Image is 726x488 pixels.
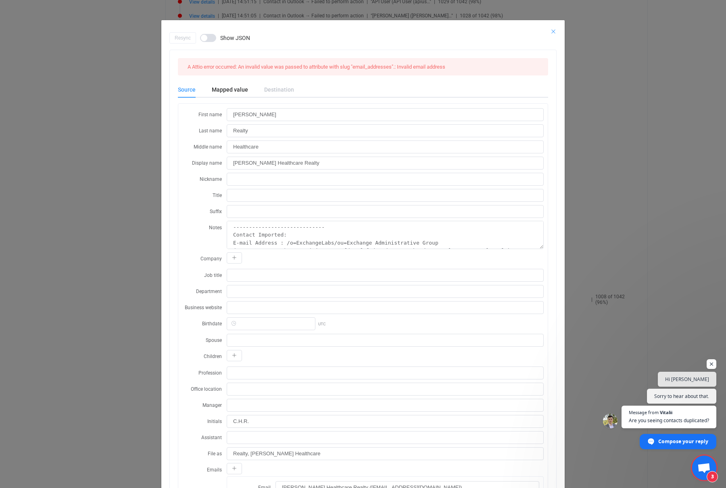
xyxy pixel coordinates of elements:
[188,64,445,70] span: A Attio error occurred: An invalid value was passed to attribute with slug "email_addresses".: In...
[213,193,222,198] span: Title
[204,272,222,278] span: Job title
[654,392,709,400] span: Sorry to hear about that.
[207,467,222,473] span: Emails
[707,471,718,482] span: 3
[185,305,222,310] span: Business website
[207,419,222,424] span: Initials
[200,256,222,262] span: Company
[658,434,708,448] span: Compose your reply
[692,456,716,480] div: Open chat
[210,209,222,214] span: Suffix
[198,112,222,117] span: First name
[202,402,222,408] span: Manager
[194,144,222,150] span: Middle name
[178,82,204,98] div: Source
[199,128,222,134] span: Last name
[665,375,709,383] span: Hi [PERSON_NAME]
[175,35,191,41] span: Resync
[198,370,222,376] span: Profession
[201,435,222,440] span: Assistant
[220,35,250,41] span: Show JSON
[192,160,222,166] span: Display name
[191,386,222,392] span: Office location
[204,354,222,359] span: Children
[318,322,326,326] span: UTC
[550,28,557,36] button: Close
[196,289,222,294] span: Department
[202,321,222,327] span: Birthdate
[209,225,222,230] span: Notes
[256,82,294,98] div: Destination
[660,410,672,415] span: Vitalii
[206,337,222,343] span: Spouse
[629,417,709,424] span: Are you seeing contacts duplicated?
[629,410,659,415] span: Message from
[208,451,222,457] span: File as
[200,176,222,182] span: Nickname
[204,82,256,98] div: Mapped value
[169,32,196,44] button: Resync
